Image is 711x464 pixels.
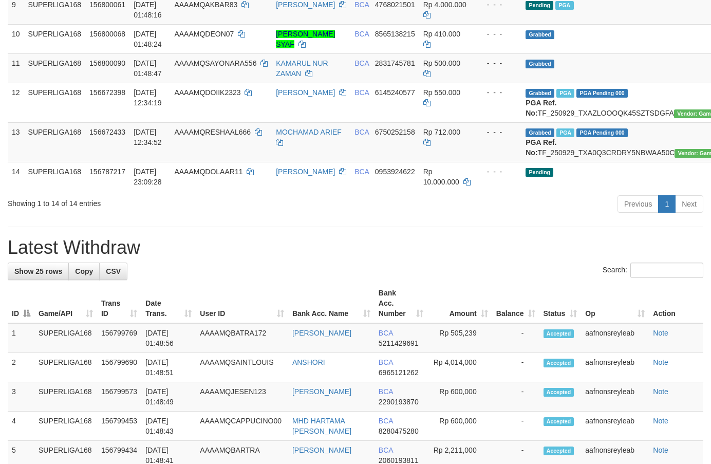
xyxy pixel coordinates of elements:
[653,387,668,396] a: Note
[134,1,162,19] span: [DATE] 01:48:16
[89,88,125,97] span: 156672398
[379,427,419,435] span: Copy 8280475280 to clipboard
[8,83,24,122] td: 12
[141,382,196,412] td: [DATE] 01:48:49
[196,284,288,323] th: User ID: activate to sort column ascending
[479,29,518,39] div: - - -
[75,267,93,275] span: Copy
[68,263,100,280] a: Copy
[276,30,335,48] a: [PERSON_NAME] SYAF
[379,329,393,337] span: BCA
[375,30,415,38] span: Copy 8565138215 to clipboard
[141,284,196,323] th: Date Trans.: activate to sort column ascending
[375,168,415,176] span: Copy 0953924622 to clipboard
[8,24,24,53] td: 10
[379,387,393,396] span: BCA
[8,53,24,83] td: 11
[89,1,125,9] span: 156800061
[134,30,162,48] span: [DATE] 01:48:24
[544,359,574,367] span: Accepted
[174,1,237,9] span: AAAAMQAKBAR83
[196,323,288,353] td: AAAAMQBATRA172
[539,284,582,323] th: Status: activate to sort column ascending
[492,284,539,323] th: Balance: activate to sort column ascending
[427,412,492,441] td: Rp 600,000
[8,263,69,280] a: Show 25 rows
[288,284,375,323] th: Bank Acc. Name: activate to sort column ascending
[427,284,492,323] th: Amount: activate to sort column ascending
[423,30,460,38] span: Rp 410.000
[8,284,34,323] th: ID: activate to sort column descending
[97,323,141,353] td: 156799769
[106,267,121,275] span: CSV
[581,353,649,382] td: aafnonsreyleab
[375,128,415,136] span: Copy 6750252158 to clipboard
[276,128,342,136] a: MOCHAMAD ARIEF
[89,168,125,176] span: 156787217
[423,88,460,97] span: Rp 550.000
[292,358,325,366] a: ANSHORI
[34,353,97,382] td: SUPERLIGA168
[8,194,289,209] div: Showing 1 to 14 of 14 entries
[423,128,460,136] span: Rp 712.000
[141,412,196,441] td: [DATE] 01:48:43
[375,284,427,323] th: Bank Acc. Number: activate to sort column ascending
[379,398,419,406] span: Copy 2290193870 to clipboard
[555,1,573,10] span: Marked by aafnonsreyleab
[292,387,351,396] a: [PERSON_NAME]
[8,323,34,353] td: 1
[134,59,162,78] span: [DATE] 01:48:47
[492,412,539,441] td: -
[97,382,141,412] td: 156799573
[174,30,234,38] span: AAAAMQDEON07
[658,195,676,213] a: 1
[34,412,97,441] td: SUPERLIGA168
[423,1,466,9] span: Rp 4.000.000
[492,353,539,382] td: -
[653,417,668,425] a: Note
[292,329,351,337] a: [PERSON_NAME]
[427,353,492,382] td: Rp 4,014,000
[556,89,574,98] span: Marked by aafsoycanthlai
[292,417,351,435] a: MHD HARTAMA [PERSON_NAME]
[354,1,369,9] span: BCA
[8,237,703,258] h1: Latest Withdraw
[141,323,196,353] td: [DATE] 01:48:56
[379,417,393,425] span: BCA
[97,353,141,382] td: 156799690
[276,168,335,176] a: [PERSON_NAME]
[99,263,127,280] a: CSV
[14,267,62,275] span: Show 25 rows
[653,329,668,337] a: Note
[526,128,554,137] span: Grabbed
[479,87,518,98] div: - - -
[34,284,97,323] th: Game/API: activate to sort column ascending
[34,382,97,412] td: SUPERLIGA168
[526,138,556,157] b: PGA Ref. No:
[97,284,141,323] th: Trans ID: activate to sort column ascending
[8,412,34,441] td: 4
[618,195,659,213] a: Previous
[492,382,539,412] td: -
[526,89,554,98] span: Grabbed
[379,358,393,366] span: BCA
[354,30,369,38] span: BCA
[479,58,518,68] div: - - -
[97,412,141,441] td: 156799453
[581,412,649,441] td: aafnonsreyleab
[354,128,369,136] span: BCA
[630,263,703,278] input: Search:
[479,127,518,137] div: - - -
[653,446,668,454] a: Note
[581,382,649,412] td: aafnonsreyleab
[544,417,574,426] span: Accepted
[379,339,419,347] span: Copy 5211429691 to clipboard
[526,99,556,117] b: PGA Ref. No:
[354,59,369,67] span: BCA
[423,59,460,67] span: Rp 500.000
[34,323,97,353] td: SUPERLIGA168
[375,59,415,67] span: Copy 2831745781 to clipboard
[276,59,328,78] a: KAMARUL NUR ZAMAN
[174,88,240,97] span: AAAAMQDOIIK2323
[8,162,24,191] td: 14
